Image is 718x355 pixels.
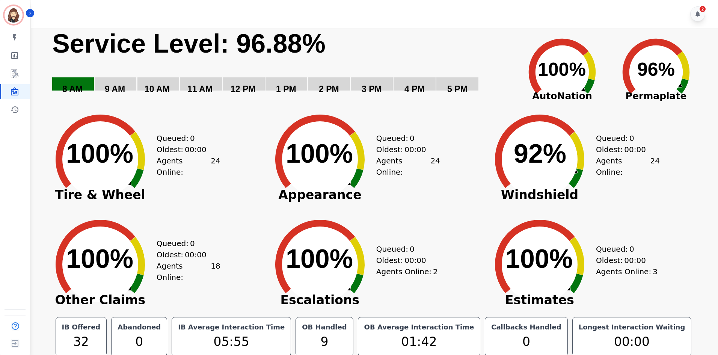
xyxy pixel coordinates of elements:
[300,332,348,351] div: 9
[44,296,157,304] span: Other Claims
[60,332,102,351] div: 32
[51,28,514,105] svg: Service Level: 0%
[514,139,566,168] text: 92%
[376,255,433,266] div: Oldest:
[66,244,133,273] text: 100%
[157,249,213,260] div: Oldest:
[264,191,376,199] span: Appearance
[211,155,220,178] span: 24
[376,243,433,255] div: Queued:
[157,260,220,283] div: Agents Online:
[596,266,660,277] div: Agents Online:
[650,155,659,178] span: 24
[700,6,706,12] div: 2
[363,332,476,351] div: 01:42
[596,243,652,255] div: Queued:
[433,266,438,277] span: 2
[483,191,596,199] span: Windshield
[490,322,563,332] div: Callbacks Handled
[176,322,286,332] div: IB Average Interaction Time
[483,296,596,304] span: Estimates
[376,144,433,155] div: Oldest:
[505,244,573,273] text: 100%
[538,59,586,80] text: 100%
[62,84,83,94] text: 8 AM
[105,84,125,94] text: 9 AM
[596,255,652,266] div: Oldest:
[187,84,213,94] text: 11 AM
[276,84,296,94] text: 1 PM
[596,144,652,155] div: Oldest:
[5,6,23,24] img: Bordered avatar
[66,139,133,168] text: 100%
[264,296,376,304] span: Escalations
[609,89,703,103] span: Permaplate
[490,332,563,351] div: 0
[116,332,162,351] div: 0
[231,84,255,94] text: 12 PM
[624,144,646,155] span: 00:00
[319,84,339,94] text: 2 PM
[363,322,476,332] div: OB Average Interaction Time
[157,238,213,249] div: Queued:
[404,144,426,155] span: 00:00
[60,322,102,332] div: IB Offered
[629,133,634,144] span: 0
[157,155,220,178] div: Agents Online:
[44,191,157,199] span: Tire & Wheel
[447,84,468,94] text: 5 PM
[376,155,440,178] div: Agents Online:
[515,89,609,103] span: AutoNation
[286,244,353,273] text: 100%
[629,243,634,255] span: 0
[286,139,353,168] text: 100%
[157,133,213,144] div: Queued:
[410,133,415,144] span: 0
[185,144,207,155] span: 00:00
[52,29,326,58] text: Service Level: 96.88%
[577,322,687,332] div: Longest Interaction Waiting
[190,133,195,144] span: 0
[596,133,652,144] div: Queued:
[300,322,348,332] div: OB Handled
[376,266,440,277] div: Agents Online:
[185,249,207,260] span: 00:00
[596,155,660,178] div: Agents Online:
[637,59,675,80] text: 96%
[145,84,170,94] text: 10 AM
[404,84,425,94] text: 4 PM
[176,332,286,351] div: 05:55
[157,144,213,155] div: Oldest:
[577,332,687,351] div: 00:00
[211,260,220,283] span: 18
[404,255,426,266] span: 00:00
[362,84,382,94] text: 3 PM
[653,266,658,277] span: 3
[190,238,195,249] span: 0
[624,255,646,266] span: 00:00
[116,322,162,332] div: Abandoned
[376,133,433,144] div: Queued:
[430,155,440,178] span: 24
[410,243,415,255] span: 0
